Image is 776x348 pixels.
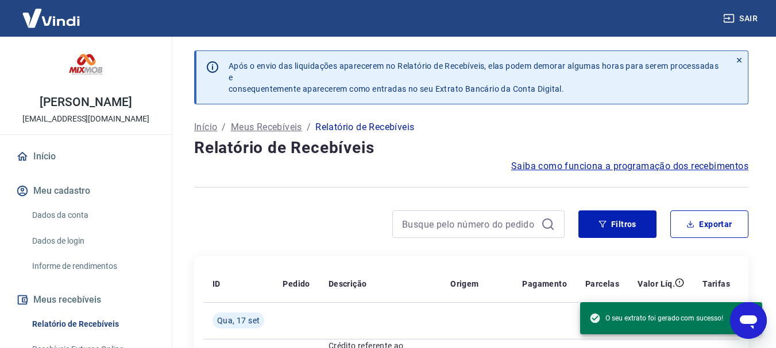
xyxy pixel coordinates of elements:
img: Vindi [14,1,88,36]
button: Sair [721,8,762,29]
button: Meu cadastro [14,178,158,204]
p: [PERSON_NAME] [40,96,132,108]
a: Saiba como funciona a programação dos recebimentos [511,159,748,173]
span: Qua, 17 set [217,315,260,326]
input: Busque pelo número do pedido [402,216,536,233]
p: Após o envio das liquidações aparecerem no Relatório de Recebíveis, elas podem demorar algumas ho... [229,60,721,95]
p: / [222,120,226,134]
img: 4fd20830-8c35-44d4-bc2a-665962556603.jpeg [63,46,109,92]
p: Pagamento [522,278,567,290]
p: Origem [450,278,478,290]
span: O seu extrato foi gerado com sucesso! [589,312,723,324]
a: Dados de login [28,229,158,253]
button: Exportar [670,210,748,238]
h4: Relatório de Recebíveis [194,136,748,159]
p: [EMAIL_ADDRESS][DOMAIN_NAME] [22,113,149,125]
a: Informe de rendimentos [28,255,158,278]
p: Parcelas [585,278,619,290]
a: Relatório de Recebíveis [28,312,158,336]
p: Tarifas [702,278,730,290]
a: Dados da conta [28,204,158,227]
p: Relatório de Recebíveis [315,120,414,134]
a: Início [194,120,217,134]
p: ID [213,278,221,290]
a: Início [14,144,158,169]
p: Pedido [283,278,310,290]
p: Descrição [329,278,367,290]
iframe: Botão para abrir a janela de mensagens [730,302,767,339]
a: Meus Recebíveis [231,120,302,134]
button: Filtros [578,210,657,238]
p: Valor Líq. [638,278,675,290]
p: / [307,120,311,134]
button: Meus recebíveis [14,287,158,312]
